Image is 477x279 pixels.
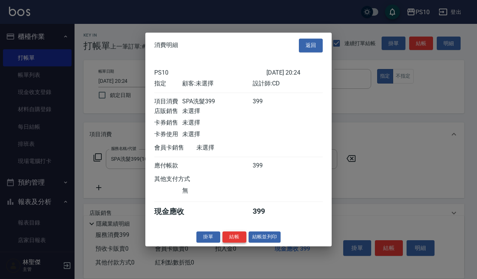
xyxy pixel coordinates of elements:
[253,162,281,170] div: 399
[154,119,182,127] div: 卡券銷售
[196,231,220,243] button: 掛單
[196,144,266,152] div: 未選擇
[253,80,323,88] div: 設計師: CD
[154,175,211,183] div: 其他支付方式
[154,42,178,49] span: 消費明細
[182,80,252,88] div: 顧客: 未選擇
[154,107,182,115] div: 店販銷售
[253,98,281,106] div: 399
[182,131,252,138] div: 未選擇
[154,162,182,170] div: 應付帳款
[154,98,182,106] div: 項目消費
[154,131,182,138] div: 卡券使用
[182,119,252,127] div: 未選擇
[154,207,196,217] div: 現金應收
[154,69,266,76] div: PS10
[182,107,252,115] div: 未選擇
[222,231,246,243] button: 結帳
[154,80,182,88] div: 指定
[182,187,252,195] div: 無
[182,98,252,106] div: SPA洗髮399
[253,207,281,217] div: 399
[249,231,281,243] button: 結帳並列印
[154,144,196,152] div: 會員卡銷售
[299,38,323,52] button: 返回
[266,69,323,76] div: [DATE] 20:24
